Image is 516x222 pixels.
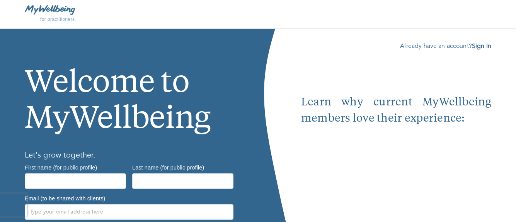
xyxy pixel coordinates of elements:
[25,149,233,161] h6: Let’s grow together.
[25,195,105,201] label: Email (to be shared with clients)
[25,5,75,15] img: MyWellbeing
[25,41,233,138] h1: Welcome to MyWellbeing
[472,42,491,50] a: Sign In
[301,41,491,51] p: Already have an account?
[25,204,233,220] input: Type your email address here
[301,95,491,127] p: Learn why current MyWellbeing members love their experience:
[40,17,75,22] span: for practitioners
[132,164,204,170] label: Last name (for public profile)
[25,164,97,170] label: First name (for public profile)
